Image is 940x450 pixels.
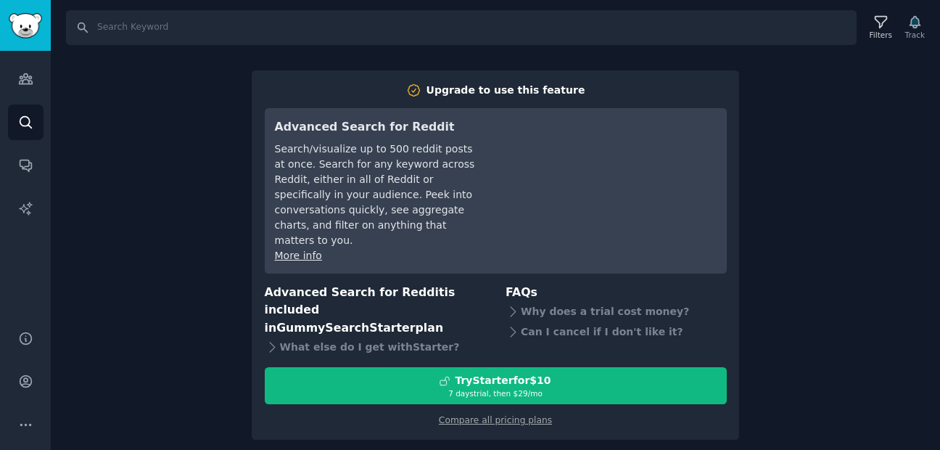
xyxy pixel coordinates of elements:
a: More info [275,250,322,261]
div: What else do I get with Starter ? [265,337,486,357]
div: Upgrade to use this feature [426,83,585,98]
h3: FAQs [506,284,727,302]
h3: Advanced Search for Reddit is included in plan [265,284,486,337]
div: Try Starter for $10 [455,373,551,388]
input: Search Keyword [66,10,857,45]
img: GummySearch logo [9,13,42,38]
button: TryStarterfor$107 daystrial, then $29/mo [265,367,727,404]
div: Filters [870,30,892,40]
div: Can I cancel if I don't like it? [506,322,727,342]
div: Why does a trial cost money? [506,301,727,322]
h3: Advanced Search for Reddit [275,118,479,136]
div: Search/visualize up to 500 reddit posts at once. Search for any keyword across Reddit, either in ... [275,142,479,248]
iframe: YouTube video player [499,118,717,227]
span: GummySearch Starter [276,321,415,335]
div: 7 days trial, then $ 29 /mo [265,388,726,398]
a: Compare all pricing plans [439,415,552,425]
